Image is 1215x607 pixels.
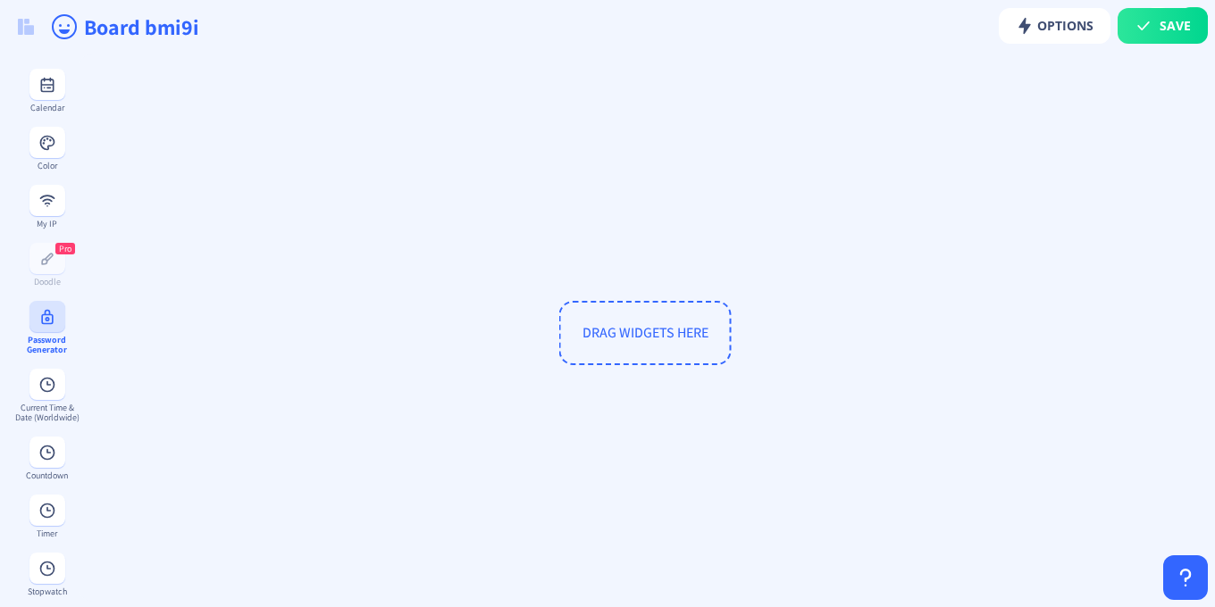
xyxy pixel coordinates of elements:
[14,103,80,112] div: Calendar
[999,8,1110,44] button: Options
[14,586,80,596] div: Stopwatch
[14,161,80,170] div: Color
[18,19,34,35] img: logo.svg
[59,243,71,254] span: Pro
[1118,8,1208,44] button: Save
[50,12,79,41] ion-icon: happy outline
[14,528,80,538] div: Timer
[14,219,80,229] div: My IP
[14,403,80,422] div: Current Time & Date (Worldwide)
[14,335,80,354] div: Password Generator
[559,301,732,365] span: DRAG WIDGETS HERE
[1016,19,1093,33] span: Options
[14,470,80,480] div: Countdown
